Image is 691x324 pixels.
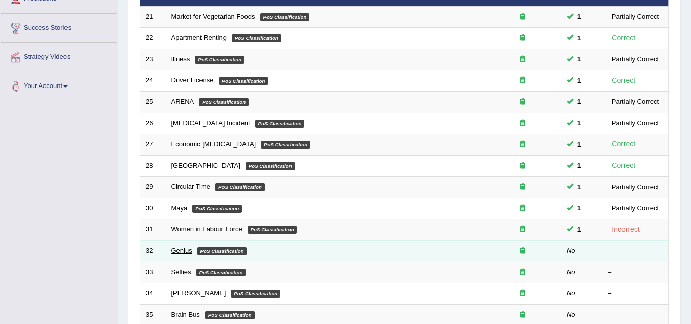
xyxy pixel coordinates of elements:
a: Women in Labour Force [171,225,242,233]
em: PoS Classification [215,183,265,191]
em: PoS Classification [261,141,310,149]
div: Incorrect [608,224,644,235]
div: Exam occurring question [490,289,555,298]
em: PoS Classification [196,269,246,277]
td: 28 [140,155,166,177]
em: PoS Classification [195,56,244,64]
a: Success Stories [1,14,117,39]
em: PoS Classification [246,162,295,170]
td: 27 [140,134,166,156]
td: 29 [140,177,166,198]
div: Exam occurring question [490,12,555,22]
td: 32 [140,240,166,262]
em: PoS Classification [260,13,310,21]
span: You cannot take this question anymore [573,224,585,235]
div: Correct [608,75,640,87]
em: PoS Classification [219,77,269,85]
span: You cannot take this question anymore [573,96,585,107]
a: Your Account [1,72,117,98]
a: [PERSON_NAME] [171,289,226,297]
a: Selfies [171,268,191,276]
div: Partially Correct [608,96,663,107]
a: Maya [171,204,188,212]
div: Partially Correct [608,118,663,128]
div: Exam occurring question [490,204,555,213]
td: 22 [140,28,166,49]
span: You cannot take this question anymore [573,139,585,150]
em: PoS Classification [255,120,305,128]
em: No [567,247,575,254]
em: PoS Classification [248,226,297,234]
em: PoS Classification [192,205,242,213]
td: 21 [140,6,166,28]
a: [GEOGRAPHIC_DATA] [171,162,240,169]
td: 34 [140,283,166,305]
div: – [608,268,663,277]
a: [MEDICAL_DATA] Incident [171,119,250,127]
td: 33 [140,262,166,283]
td: 30 [140,198,166,219]
div: Partially Correct [608,203,663,213]
div: Exam occurring question [490,55,555,64]
em: No [567,311,575,318]
em: No [567,268,575,276]
td: 25 [140,92,166,113]
td: 31 [140,219,166,241]
span: You cannot take this question anymore [573,54,585,64]
div: – [608,246,663,256]
a: Market for Vegetarian Foods [171,13,255,20]
a: Brain Bus [171,311,200,318]
span: You cannot take this question anymore [573,33,585,44]
div: Exam occurring question [490,246,555,256]
td: 26 [140,113,166,134]
div: Correct [608,32,640,44]
a: Strategy Videos [1,43,117,69]
span: You cannot take this question anymore [573,160,585,171]
a: Driver License [171,76,214,84]
a: Illness [171,55,190,63]
em: PoS Classification [197,247,247,255]
div: Correct [608,160,640,171]
div: Exam occurring question [490,119,555,128]
span: You cannot take this question anymore [573,75,585,86]
div: Partially Correct [608,54,663,64]
div: Partially Correct [608,182,663,192]
div: Exam occurring question [490,225,555,234]
div: Partially Correct [608,11,663,22]
span: You cannot take this question anymore [573,203,585,213]
div: Exam occurring question [490,76,555,85]
div: Exam occurring question [490,161,555,171]
a: ARENA [171,98,194,105]
em: PoS Classification [199,98,249,106]
td: 23 [140,49,166,70]
a: Circular Time [171,183,211,190]
a: Economic [MEDICAL_DATA] [171,140,256,148]
div: Exam occurring question [490,182,555,192]
span: You cannot take this question anymore [573,118,585,128]
span: You cannot take this question anymore [573,11,585,22]
div: Exam occurring question [490,97,555,107]
div: Exam occurring question [490,140,555,149]
div: Exam occurring question [490,33,555,43]
em: No [567,289,575,297]
span: You cannot take this question anymore [573,182,585,192]
em: PoS Classification [232,34,281,42]
em: PoS Classification [205,311,255,319]
td: 24 [140,70,166,92]
em: PoS Classification [231,290,280,298]
div: – [608,310,663,320]
a: Genius [171,247,192,254]
a: Apartment Renting [171,34,227,41]
div: Exam occurring question [490,310,555,320]
div: – [608,289,663,298]
div: Exam occurring question [490,268,555,277]
div: Correct [608,138,640,150]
